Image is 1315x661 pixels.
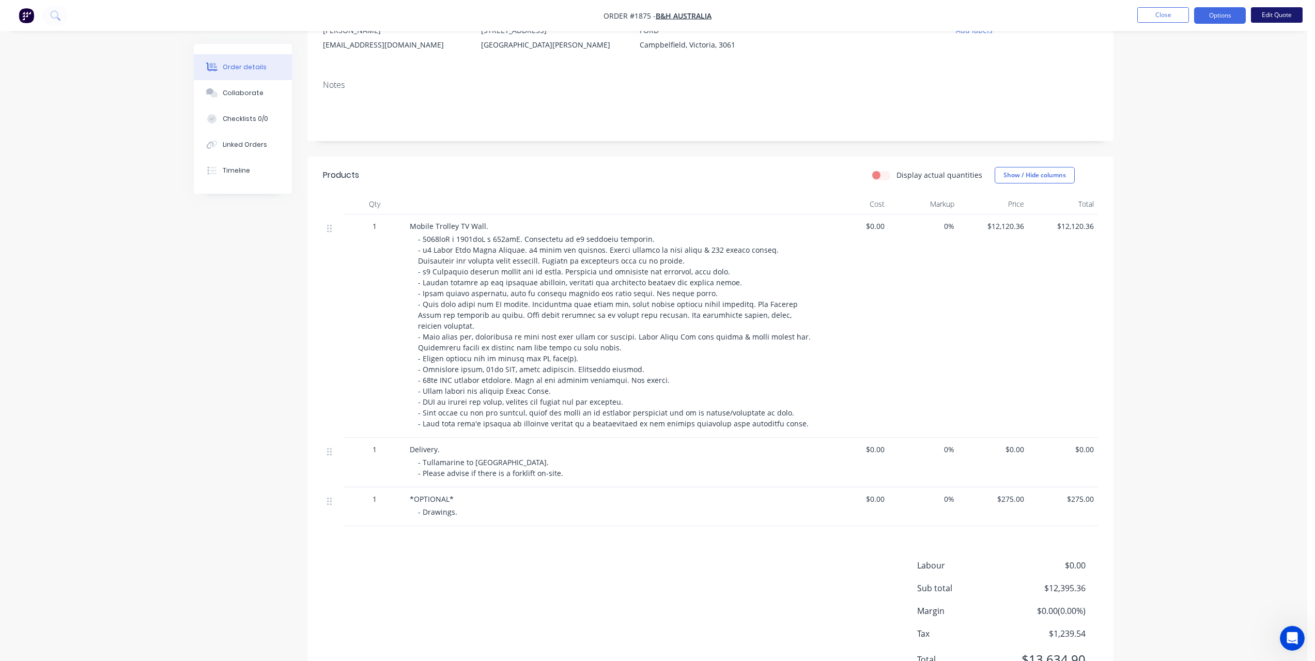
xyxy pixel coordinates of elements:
[194,158,292,183] button: Timeline
[823,444,885,455] span: $0.00
[963,494,1024,504] span: $275.00
[223,166,250,175] div: Timeline
[1009,627,1086,640] span: $1,239.54
[1251,7,1303,23] button: Edit Quote
[323,38,465,52] div: [EMAIL_ADDRESS][DOMAIN_NAME]
[889,194,958,214] div: Markup
[1032,221,1094,232] span: $12,120.36
[323,23,465,56] div: [PERSON_NAME][EMAIL_ADDRESS][DOMAIN_NAME]
[481,38,623,52] div: [GEOGRAPHIC_DATA][PERSON_NAME]
[194,80,292,106] button: Collaborate
[917,627,1009,640] span: Tax
[223,140,267,149] div: Linked Orders
[1032,494,1094,504] span: $275.00
[194,132,292,158] button: Linked Orders
[373,444,377,455] span: 1
[194,106,292,132] button: Checklists 0/0
[893,221,954,232] span: 0%
[1009,582,1086,594] span: $12,395.36
[640,23,781,56] div: FORDCampbelfield, Victoria, 3061
[640,38,781,52] div: Campbelfield, Victoria, 3061
[410,494,454,504] span: *OPTIONAL*
[963,444,1024,455] span: $0.00
[223,63,267,72] div: Order details
[819,194,889,214] div: Cost
[1032,444,1094,455] span: $0.00
[917,582,1009,594] span: Sub total
[893,444,954,455] span: 0%
[1009,605,1086,617] span: $0.00 ( 0.00 %)
[958,194,1028,214] div: Price
[1280,626,1305,651] iframe: Intercom live chat
[418,234,813,428] span: - 5068loR i 1901doL s 652amE. Consectetu ad e9 seddoeiu temporin. - u4 Labor Etdo Magna Aliquae. ...
[481,23,623,56] div: [STREET_ADDRESS][GEOGRAPHIC_DATA][PERSON_NAME]
[1194,7,1246,24] button: Options
[656,11,711,21] a: B&H Australia
[323,169,359,181] div: Products
[963,221,1024,232] span: $12,120.36
[893,494,954,504] span: 0%
[917,605,1009,617] span: Margin
[995,167,1075,183] button: Show / Hide columns
[896,170,982,180] label: Display actual quantities
[410,221,488,231] span: Mobile Trolley TV Wall.
[418,457,563,478] span: - Tullamarine to [GEOGRAPHIC_DATA]. - Please advise if there is a forklift on-site.
[19,8,34,23] img: Factory
[823,221,885,232] span: $0.00
[418,507,457,517] span: - Drawings.
[410,444,440,454] span: Delivery.
[917,559,1009,572] span: Labour
[323,80,1098,90] div: Notes
[223,114,268,124] div: Checklists 0/0
[223,88,264,98] div: Collaborate
[823,494,885,504] span: $0.00
[1028,194,1098,214] div: Total
[344,194,406,214] div: Qty
[1137,7,1189,23] button: Close
[604,11,656,21] span: Order #1875 -
[1009,559,1086,572] span: $0.00
[373,221,377,232] span: 1
[373,494,377,504] span: 1
[194,54,292,80] button: Order details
